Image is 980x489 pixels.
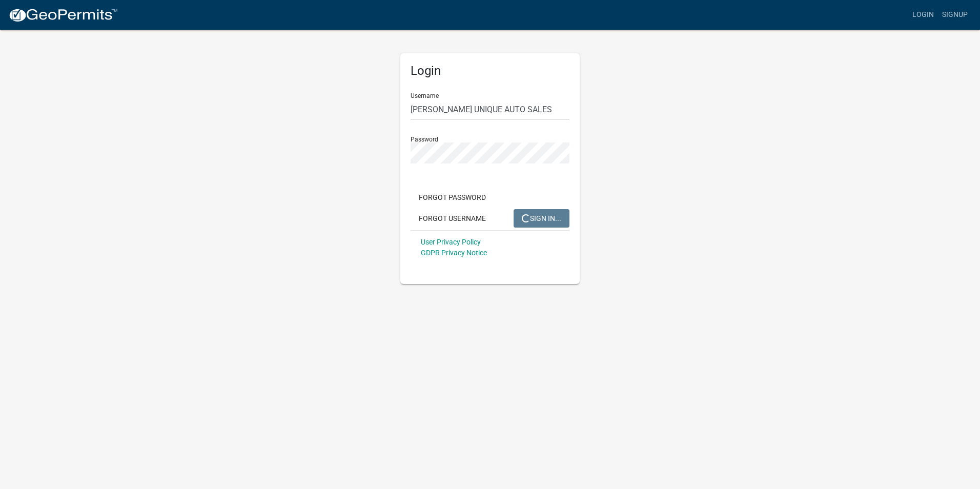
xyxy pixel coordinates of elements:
span: SIGN IN... [522,214,561,222]
a: User Privacy Policy [421,238,481,246]
button: SIGN IN... [514,209,569,228]
a: GDPR Privacy Notice [421,249,487,257]
button: Forgot Password [411,188,494,207]
h5: Login [411,64,569,78]
a: Signup [938,5,972,25]
a: Login [908,5,938,25]
button: Forgot Username [411,209,494,228]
